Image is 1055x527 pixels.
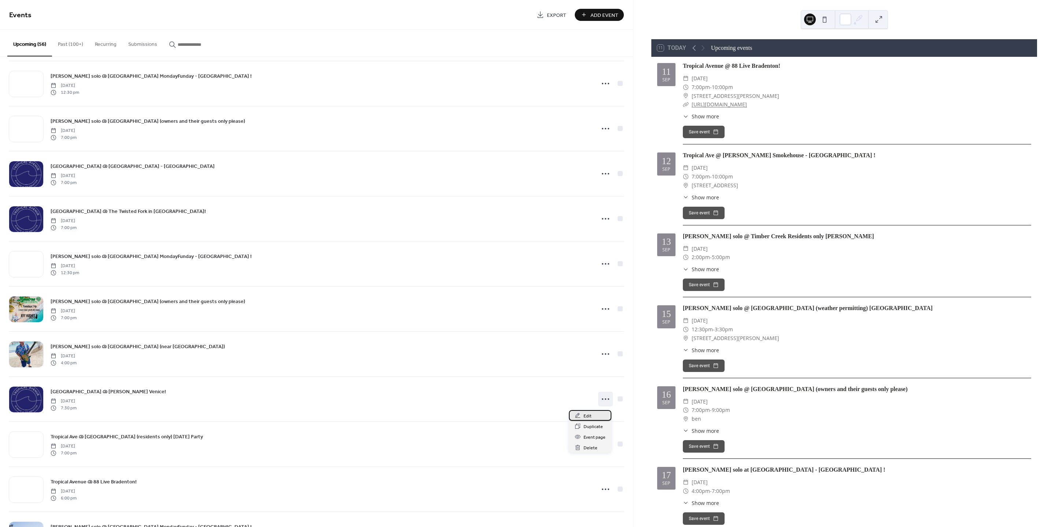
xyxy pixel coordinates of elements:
[710,83,712,92] span: -
[683,414,689,423] div: ​
[692,487,710,495] span: 4:00pm
[89,30,122,56] button: Recurring
[51,398,77,405] span: [DATE]
[683,397,689,406] div: ​
[712,406,730,414] span: 9:00pm
[51,297,245,306] a: [PERSON_NAME] solo @ [GEOGRAPHIC_DATA] (owners and their guests only please)
[683,427,719,435] button: ​Show more
[683,346,719,354] button: ​Show more
[683,181,689,190] div: ​
[51,82,79,89] span: [DATE]
[692,316,708,325] span: [DATE]
[9,8,32,22] span: Events
[51,207,206,215] a: [GEOGRAPHIC_DATA] @ The Twisted Fork in [GEOGRAPHIC_DATA]!
[51,263,79,269] span: [DATE]
[692,397,708,406] span: [DATE]
[51,117,245,125] a: [PERSON_NAME] solo @ [GEOGRAPHIC_DATA] (owners and their guests only please)
[575,9,624,21] button: Add Event
[692,346,719,354] span: Show more
[711,44,752,52] div: Upcoming events
[662,481,670,486] div: Sep
[51,253,252,261] span: [PERSON_NAME] solo @ [GEOGRAPHIC_DATA] MondayFunday - [GEOGRAPHIC_DATA] !
[51,387,166,396] a: [GEOGRAPHIC_DATA] @ [PERSON_NAME] Venice!
[683,100,689,109] div: ​
[712,253,730,262] span: 5:00pm
[692,478,708,487] span: [DATE]
[51,443,77,450] span: [DATE]
[7,30,52,56] button: Upcoming (56)
[692,427,719,435] span: Show more
[51,478,137,486] a: Tropical Avenue @ 88 Live Bradenton!
[710,253,712,262] span: -
[662,401,670,405] div: Sep
[51,308,77,314] span: [DATE]
[683,163,689,172] div: ​
[692,181,738,190] span: [STREET_ADDRESS]
[692,83,710,92] span: 7:00pm
[712,172,733,181] span: 10:00pm
[51,208,206,215] span: [GEOGRAPHIC_DATA] @ The Twisted Fork in [GEOGRAPHIC_DATA]!
[683,92,689,100] div: ​
[683,126,725,138] button: Save event
[683,427,689,435] div: ​
[122,30,163,56] button: Submissions
[683,465,1031,474] div: [PERSON_NAME] solo at [GEOGRAPHIC_DATA] - [GEOGRAPHIC_DATA] !
[662,471,671,480] div: 17
[692,334,779,343] span: [STREET_ADDRESS][PERSON_NAME]
[51,342,225,351] a: [PERSON_NAME] solo @ [GEOGRAPHIC_DATA] (near [GEOGRAPHIC_DATA])
[662,67,671,76] div: 11
[51,343,225,351] span: [PERSON_NAME] solo @ [GEOGRAPHIC_DATA] (near [GEOGRAPHIC_DATA])
[713,325,715,334] span: -
[51,224,77,231] span: 7:00 pm
[692,244,708,253] span: [DATE]
[662,237,671,246] div: 13
[584,434,606,441] span: Event page
[51,128,77,134] span: [DATE]
[683,194,689,201] div: ​
[692,101,747,108] a: [URL][DOMAIN_NAME]
[662,156,671,166] div: 12
[683,304,1031,313] div: [PERSON_NAME] solo @ [GEOGRAPHIC_DATA] (weather permitting) [GEOGRAPHIC_DATA]
[683,63,780,69] a: Tropical Avenue @ 88 Live Bradenton!
[683,265,719,273] button: ​Show more
[51,314,77,321] span: 7:00 pm
[51,298,245,306] span: [PERSON_NAME] solo @ [GEOGRAPHIC_DATA] (owners and their guests only please)
[531,9,572,21] a: Export
[683,265,689,273] div: ​
[683,487,689,495] div: ​
[683,346,689,354] div: ​
[51,179,77,186] span: 7:00 pm
[584,423,603,431] span: Duplicate
[683,512,725,525] button: Save event
[683,499,719,507] button: ​Show more
[710,406,712,414] span: -
[683,325,689,334] div: ​
[692,265,719,273] span: Show more
[692,113,719,120] span: Show more
[712,83,733,92] span: 10:00pm
[683,499,689,507] div: ​
[683,406,689,414] div: ​
[584,444,597,452] span: Delete
[683,253,689,262] div: ​
[692,92,779,100] span: [STREET_ADDRESS][PERSON_NAME]
[710,487,712,495] span: -
[683,172,689,181] div: ​
[51,450,77,456] span: 7:00 pm
[662,390,671,399] div: 16
[51,388,166,396] span: [GEOGRAPHIC_DATA] @ [PERSON_NAME] Venice!
[51,73,252,80] span: [PERSON_NAME] solo @ [GEOGRAPHIC_DATA] MondayFunday - [GEOGRAPHIC_DATA] !
[51,360,77,366] span: 4:00 pm
[662,309,671,318] div: 15
[683,334,689,343] div: ​
[51,433,203,441] span: Tropical Ave @ [GEOGRAPHIC_DATA] (residents only) [DATE] Party
[692,194,719,201] span: Show more
[692,406,710,414] span: 7:00pm
[710,172,712,181] span: -
[683,385,1031,394] div: [PERSON_NAME] solo @ [GEOGRAPHIC_DATA] (owners and their guests only please)
[692,172,710,181] span: 7:00pm
[51,173,77,179] span: [DATE]
[584,412,592,420] span: Edit
[683,74,689,83] div: ​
